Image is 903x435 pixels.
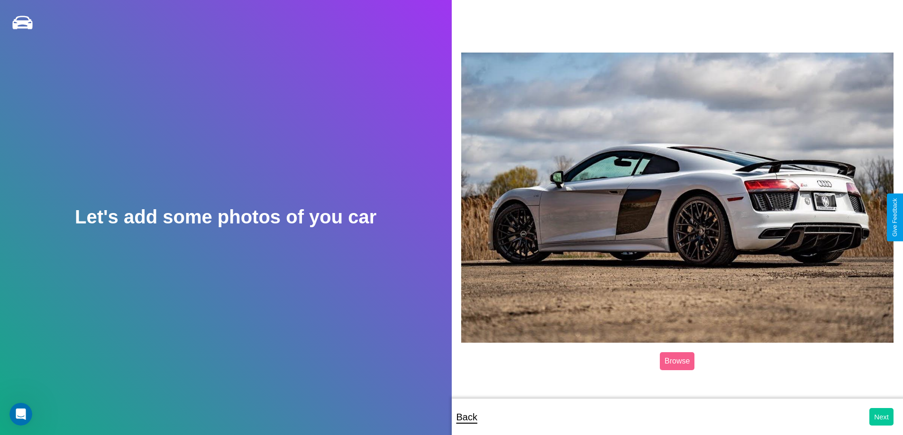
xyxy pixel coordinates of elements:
[461,53,894,343] img: posted
[892,198,898,237] div: Give Feedback
[869,408,894,426] button: Next
[75,206,376,228] h2: Let's add some photos of you car
[660,352,694,370] label: Browse
[456,408,477,426] p: Back
[9,403,32,426] iframe: Intercom live chat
